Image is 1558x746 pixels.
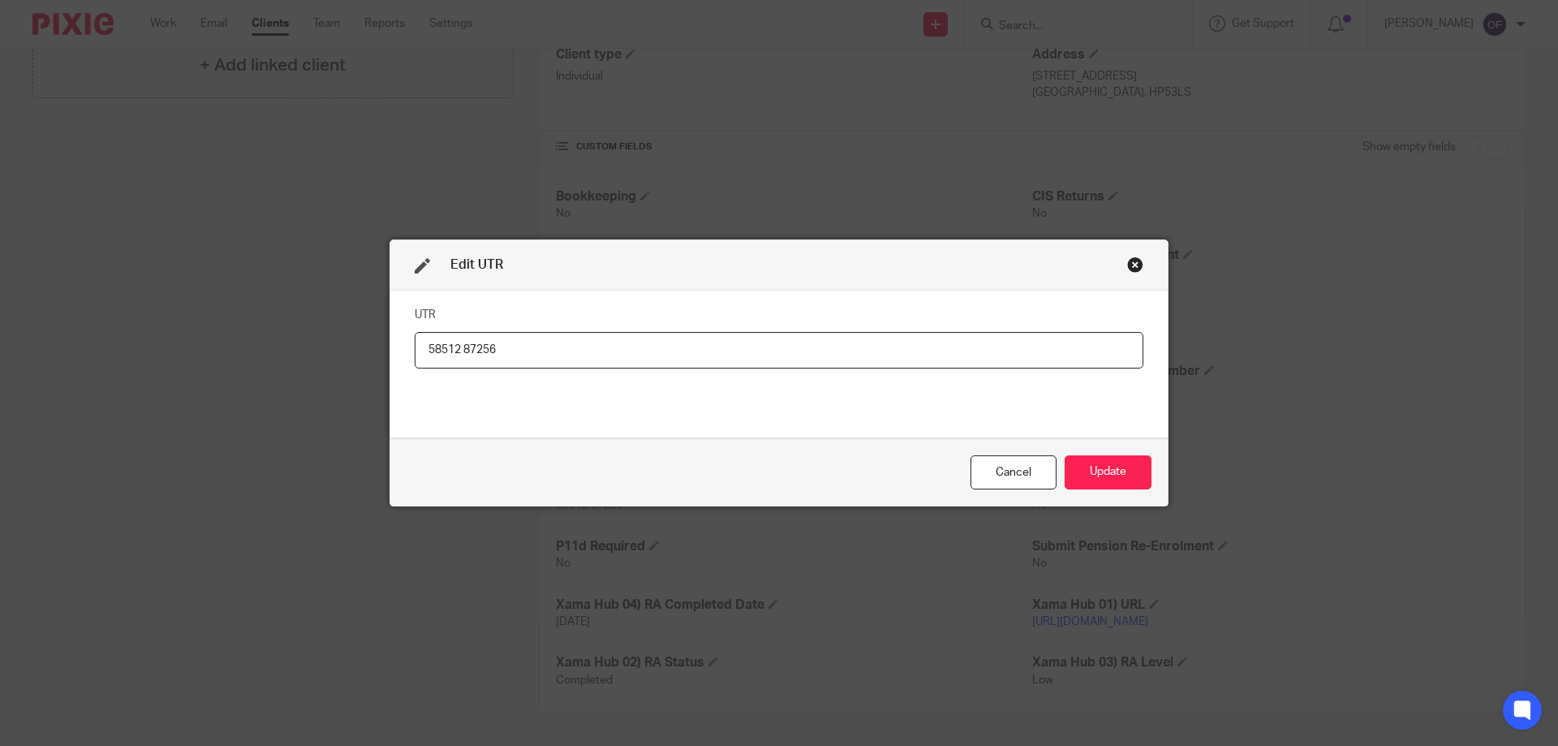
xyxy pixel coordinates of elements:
[971,455,1057,490] div: Close this dialog window
[415,332,1143,369] input: UTR
[450,258,503,271] span: Edit UTR
[415,307,436,323] label: UTR
[1127,257,1143,273] div: Close this dialog window
[1065,455,1151,490] button: Update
